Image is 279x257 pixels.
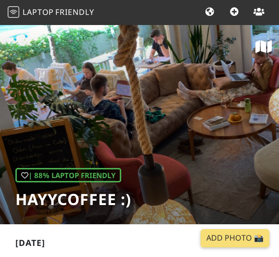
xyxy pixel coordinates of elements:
a: Add Photo 📸 [201,229,269,247]
span: Laptop [23,7,54,17]
a: LaptopFriendly LaptopFriendly [8,4,94,21]
img: LaptopFriendly [8,6,19,18]
h1: hayycoffee :) [15,190,131,208]
span: Friendly [55,7,94,17]
div: | 88% Laptop Friendly [15,168,121,182]
h2: [DATE] [15,238,264,252]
